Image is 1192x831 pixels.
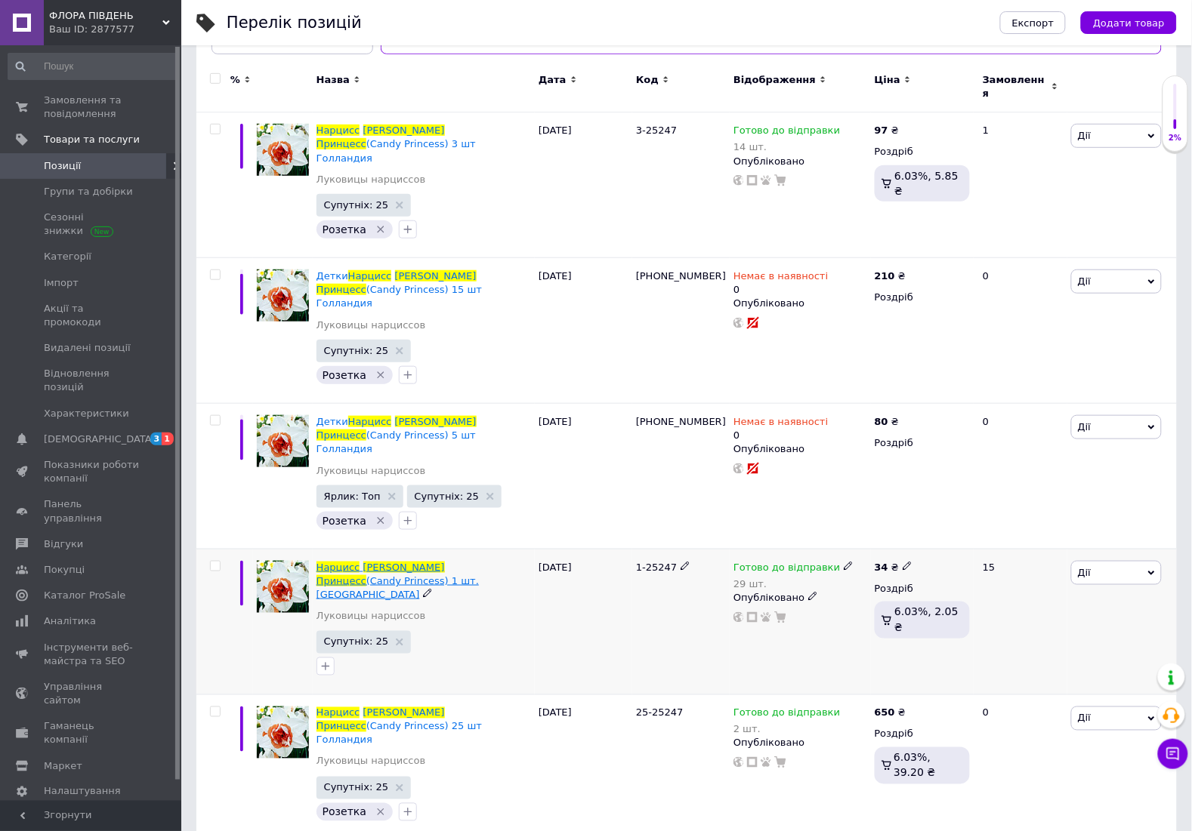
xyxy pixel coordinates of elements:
span: Сезонні знижки [44,211,140,238]
div: Роздріб [875,728,970,741]
button: Експорт [1000,11,1067,34]
span: Нарцисс [317,125,360,136]
span: Нарцисс [317,562,360,573]
span: Дата [539,73,567,87]
span: (Candy Princess) 1 шт. [GEOGRAPHIC_DATA] [317,575,479,600]
a: ДеткиНарцисс[PERSON_NAME]Принцесс(Candy Princess) 5 шт Голландия [317,416,477,454]
div: ₴ [875,124,899,137]
span: 1-25247 [636,562,677,573]
span: Покупці [44,563,85,577]
span: Розетка [323,806,366,818]
img: Детки Нарцисс Кенди Принцесс (Candy Princess) 15 шт Голландия [257,269,309,322]
span: 6.03%, 5.85 ₴ [894,170,959,197]
div: Роздріб [875,145,970,159]
div: 0 [974,404,1067,549]
span: Розетка [323,369,366,381]
div: [DATE] [535,549,632,694]
b: 34 [875,562,888,573]
span: Немає в наявності [733,416,828,432]
span: Принцесс [317,138,366,149]
span: Готово до відправки [733,707,840,723]
div: Опубліковано [733,297,867,310]
div: ₴ [875,415,899,429]
span: Дії [1078,275,1091,287]
div: Роздріб [875,436,970,450]
span: Розетка [323,223,366,235]
button: Додати товар [1081,11,1177,34]
a: Луковицы нарциссов [317,464,426,478]
svg: Видалити мітку [375,806,387,818]
div: [DATE] [535,258,632,404]
svg: Видалити мітку [375,369,387,381]
div: Опубліковано [733,737,867,750]
span: Характеристики [44,407,129,420]
div: 2% [1163,133,1187,143]
span: Імпорт [44,276,79,290]
a: Нарцисс[PERSON_NAME]Принцесс(Candy Princess) 3 шт Голландия [317,125,476,163]
button: Чат з покупцем [1158,739,1188,769]
span: Ціна [875,73,900,87]
b: 80 [875,416,888,427]
span: Відновлення позицій [44,367,140,394]
span: Супутніх: 25 [324,637,388,647]
span: Супутніх: 25 [324,783,388,793]
div: Опубліковано [733,442,867,456]
img: Нарцисс Кенди Принцесс (Candy Princess) 1 шт. Голландия [257,561,309,613]
div: 1 [974,112,1067,258]
div: 0 [733,269,828,297]
div: Роздріб [875,582,970,596]
a: Луковицы нарциссов [317,610,426,623]
div: [DATE] [535,112,632,258]
span: Супутніх: 25 [324,200,388,210]
span: [PHONE_NUMBER] [636,270,726,282]
span: Видалені позиції [44,341,131,355]
span: 25-25247 [636,707,684,719]
span: (Candy Princess) 3 шт Голландия [317,138,476,163]
div: Ваш ID: 2877577 [49,23,181,36]
span: Товари та послуги [44,133,140,146]
span: Налаштування [44,785,121,799]
div: 2 шт. [733,724,840,735]
span: Позиції [44,159,81,173]
div: Опубліковано [733,155,867,168]
span: ФЛОРА ПІВДЕНЬ [49,9,162,23]
span: Показники роботи компанії [44,458,140,485]
span: (Candy Princess) 25 шт Голландия [317,721,482,746]
span: Каталог ProSale [44,589,125,602]
div: 14 шт. [733,141,840,152]
span: % [230,73,240,87]
span: Акції та промокоди [44,302,140,329]
span: Принцесс [317,429,366,441]
b: 650 [875,707,895,719]
a: ДеткиНарцисс[PERSON_NAME]Принцесс(Candy Princess) 15 шт Голландия [317,270,482,309]
span: Детки [317,416,348,427]
div: ₴ [875,269,906,283]
span: Експорт [1012,17,1055,29]
span: 3 [150,432,162,445]
span: Нарцисс [317,707,360,719]
span: Детки [317,270,348,282]
span: 6.03%, 39.20 ₴ [894,752,935,779]
span: Дії [1078,130,1091,141]
span: [PHONE_NUMBER] [636,416,726,427]
img: Нарцисс Кенди Принцесс (Candy Princess) 25 шт Голландия [257,706,309,759]
span: Відгуки [44,537,83,551]
span: Аналітика [44,614,96,628]
b: 97 [875,125,888,136]
svg: Видалити мітку [375,223,387,235]
span: 1 [162,432,174,445]
span: Принцесс [317,721,366,732]
div: ₴ [875,561,913,574]
a: Нарцисс[PERSON_NAME]Принцесс(Candy Princess) 25 шт Голландия [317,707,482,746]
span: Додати товар [1093,17,1165,29]
svg: Видалити мітку [375,515,387,527]
div: Перелік позицій [227,15,362,31]
div: Роздріб [875,291,970,304]
span: (Candy Princess) 5 шт Голландия [317,429,476,454]
span: Супутніх: 25 [324,346,388,355]
div: 15 [974,549,1067,694]
span: [PERSON_NAME] [363,562,445,573]
span: Категорії [44,250,91,263]
span: Відображення [733,73,816,87]
img: Детки Нарцисс Кенди Принцесс (Candy Princess) 5 шт Голландия [257,415,309,467]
